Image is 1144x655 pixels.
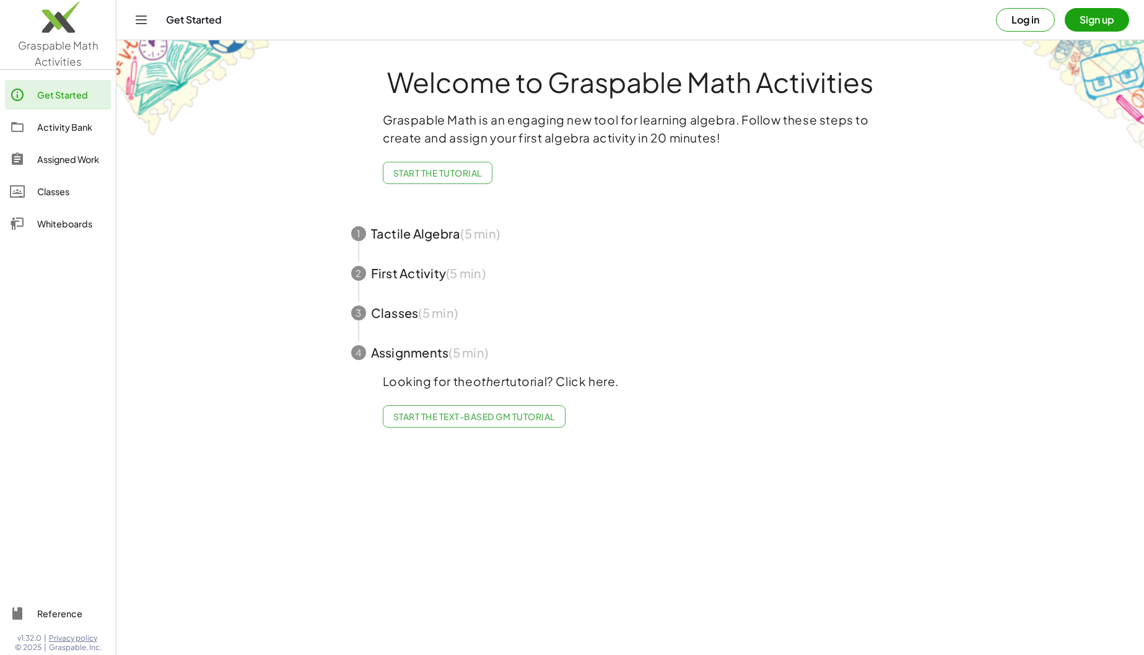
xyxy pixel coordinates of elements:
[44,643,46,653] span: |
[37,184,106,199] div: Classes
[116,39,271,138] img: get-started-bg-ul-Ceg4j33I.png
[383,405,565,428] a: Start the Text-based GM Tutorial
[17,633,41,643] span: v1.32.0
[131,10,151,30] button: Toggle navigation
[393,411,555,422] span: Start the Text-based GM Tutorial
[393,167,482,178] span: Start the Tutorial
[351,345,366,360] div: 4
[5,209,111,239] a: Whiteboards
[37,152,106,167] div: Assigned Work
[5,177,111,206] a: Classes
[49,643,102,653] span: Graspable, Inc.
[473,374,505,389] em: other
[37,120,106,134] div: Activity Bank
[351,266,366,281] div: 2
[336,214,925,253] button: 1Tactile Algebra(5 min)
[1065,8,1129,32] button: Sign up
[351,226,366,241] div: 1
[351,306,366,320] div: 3
[18,38,98,68] span: Graspable Math Activities
[383,111,878,147] p: Graspable Math is an engaging new tool for learning algebra. Follow these steps to create and ass...
[15,643,41,653] span: © 2025
[37,216,106,231] div: Whiteboards
[328,68,933,96] h1: Welcome to Graspable Math Activities
[996,8,1055,32] button: Log in
[5,144,111,174] a: Assigned Work
[37,87,106,102] div: Get Started
[336,253,925,293] button: 2First Activity(5 min)
[383,162,492,184] button: Start the Tutorial
[336,293,925,333] button: 3Classes(5 min)
[49,633,102,643] a: Privacy policy
[5,112,111,142] a: Activity Bank
[383,372,878,390] p: Looking for the tutorial? Click here.
[5,599,111,628] a: Reference
[5,80,111,110] a: Get Started
[336,333,925,372] button: 4Assignments(5 min)
[37,606,106,621] div: Reference
[44,633,46,643] span: |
